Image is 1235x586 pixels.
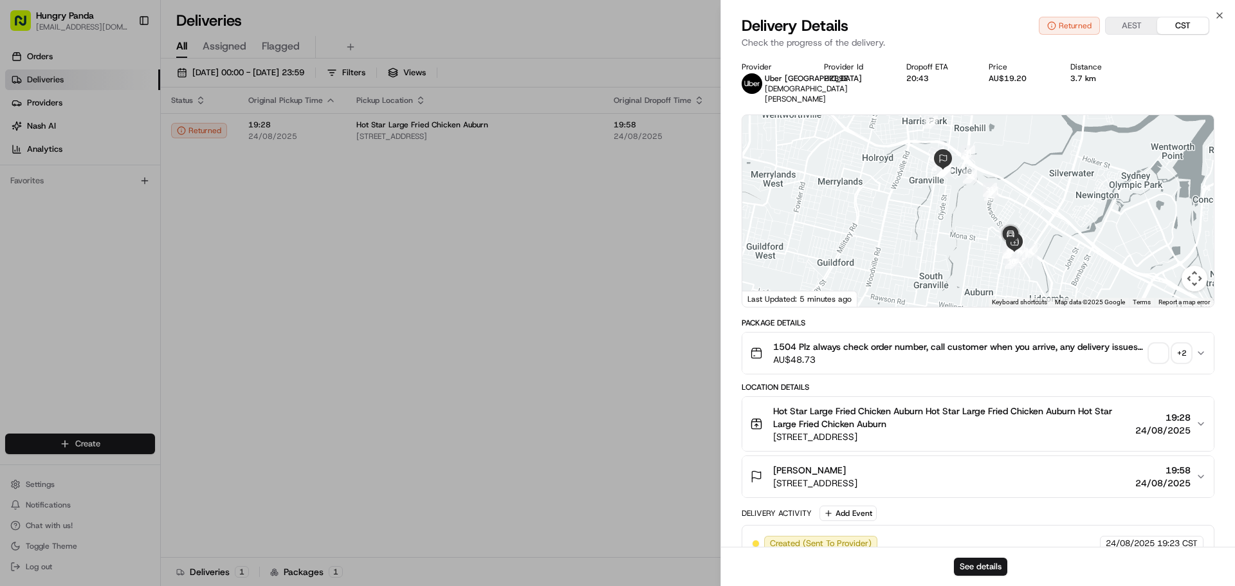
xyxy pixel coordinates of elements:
div: 20 [937,163,951,177]
img: Bea Lacdao [13,187,33,208]
div: Past conversations [13,167,86,178]
div: We're available if you need us! [58,136,177,146]
span: Created (Sent To Provider) [770,538,872,549]
div: AU$19.20 [989,73,1050,84]
button: CST [1157,17,1209,34]
button: Map camera controls [1182,266,1207,291]
span: Hot Star Large Fried Chicken Auburn Hot Star Large Fried Chicken Auburn Hot Star Large Fried Chic... [773,405,1130,430]
span: [PERSON_NAME] [773,464,846,477]
button: [PERSON_NAME][STREET_ADDRESS]19:5824/08/2025 [742,456,1214,497]
div: Package Details [742,318,1214,328]
a: Powered byPylon [91,318,156,329]
div: Distance [1070,62,1132,72]
div: 22 [924,114,938,129]
div: 2 [1014,248,1028,262]
div: 1 [1023,244,1038,258]
div: Provider [742,62,803,72]
span: 19:58 [1135,464,1191,477]
span: 1504 Plz always check order number, call customer when you arrive, any delivery issues, Contact W... [773,340,1144,353]
div: 10 [1005,255,1019,269]
div: Delivery Activity [742,508,812,518]
p: Welcome 👋 [13,51,234,72]
div: Price [989,62,1050,72]
span: Knowledge Base [26,288,98,300]
span: Delivery Details [742,15,848,36]
button: Add Event [819,506,877,521]
span: • [107,199,111,210]
div: Last Updated: 5 minutes ago [742,291,857,307]
span: [STREET_ADDRESS] [773,477,857,490]
div: 20:43 [906,73,968,84]
img: uber-new-logo.jpeg [742,73,762,94]
span: AU$48.73 [773,353,1144,366]
span: 24/08/2025 [1135,477,1191,490]
button: See details [954,558,1007,576]
div: 33 [983,183,997,197]
div: 21 [930,147,944,161]
span: Uber [GEOGRAPHIC_DATA] [765,73,862,84]
button: 22B9E [824,73,848,84]
div: 9 [1008,248,1022,262]
span: API Documentation [122,288,206,300]
button: Start new chat [219,127,234,142]
div: Start new chat [58,123,211,136]
a: Open this area in Google Maps (opens a new window) [746,290,788,307]
button: Returned [1039,17,1100,35]
a: 💻API Documentation [104,282,212,306]
div: 36 [1003,241,1018,255]
div: 💻 [109,289,119,299]
input: Clear [33,83,212,96]
div: 31 [961,145,975,160]
div: 3.7 km [1070,73,1132,84]
button: See all [199,165,234,180]
img: Nash [13,13,39,39]
div: 📗 [13,289,23,299]
div: + 2 [1173,344,1191,362]
span: Pylon [128,319,156,329]
div: Location Details [742,382,1214,392]
p: Check the progress of the delivery. [742,36,1214,49]
div: 19 [937,163,951,177]
span: [PERSON_NAME] [40,199,104,210]
a: 📗Knowledge Base [8,282,104,306]
button: +2 [1149,344,1191,362]
a: Report a map error [1158,298,1210,306]
img: 1736555255976-a54dd68f-1ca7-489b-9aae-adbdc363a1c4 [26,200,36,210]
div: 3 [1014,249,1029,263]
div: 32 [963,169,977,183]
span: 8月19日 [114,199,144,210]
div: 14 [984,187,998,201]
span: 24/08/2025 [1106,538,1155,549]
a: Terms (opens in new tab) [1133,298,1151,306]
div: 4 [1011,244,1025,258]
img: 1736555255976-a54dd68f-1ca7-489b-9aae-adbdc363a1c4 [13,123,36,146]
button: Hot Star Large Fried Chicken Auburn Hot Star Large Fried Chicken Auburn Hot Star Large Fried Chic... [742,397,1214,451]
button: 1504 Plz always check order number, call customer when you arrive, any delivery issues, Contact W... [742,333,1214,374]
span: Map data ©2025 Google [1055,298,1125,306]
button: AEST [1106,17,1157,34]
span: • [42,234,47,244]
span: 8月15日 [50,234,80,244]
span: 19:28 [1135,411,1191,424]
img: Google [746,290,788,307]
div: Provider Id [824,62,886,72]
div: Dropoff ETA [906,62,968,72]
span: [DEMOGRAPHIC_DATA][PERSON_NAME] [765,84,848,104]
div: 15 [931,157,946,171]
span: 24/08/2025 [1135,424,1191,437]
span: 19:23 CST [1157,538,1198,549]
div: 35 [1002,244,1016,259]
button: Keyboard shortcuts [992,298,1047,307]
img: 1753817452368-0c19585d-7be3-40d9-9a41-2dc781b3d1eb [27,123,50,146]
span: [STREET_ADDRESS] [773,430,1130,443]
